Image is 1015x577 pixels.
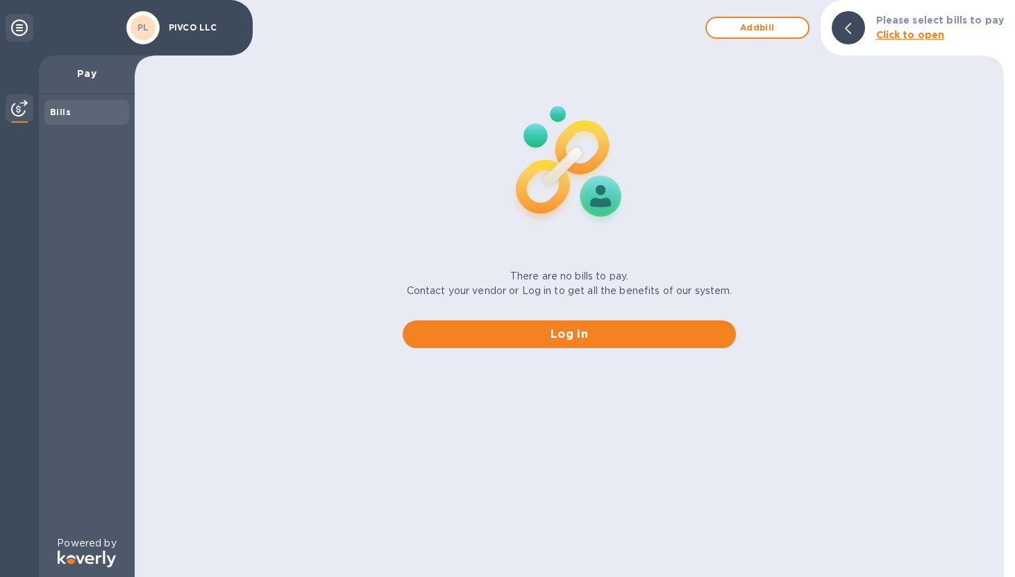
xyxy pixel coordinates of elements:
p: There are no bills to pay. Contact your vendor or Log in to get all the benefits of our system. [407,269,732,298]
span: Add bill [718,19,797,36]
b: Bills [50,107,71,117]
p: Pay [50,67,124,80]
b: PL [137,22,149,33]
b: Please select bills to pay [876,15,1004,26]
button: Log in [403,320,736,348]
span: Log in [414,326,725,343]
img: Logo [58,551,116,567]
p: Powered by [57,536,116,551]
button: Addbill [705,17,810,39]
b: Click to open [876,29,945,40]
p: PIVCO LLC [169,23,238,33]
